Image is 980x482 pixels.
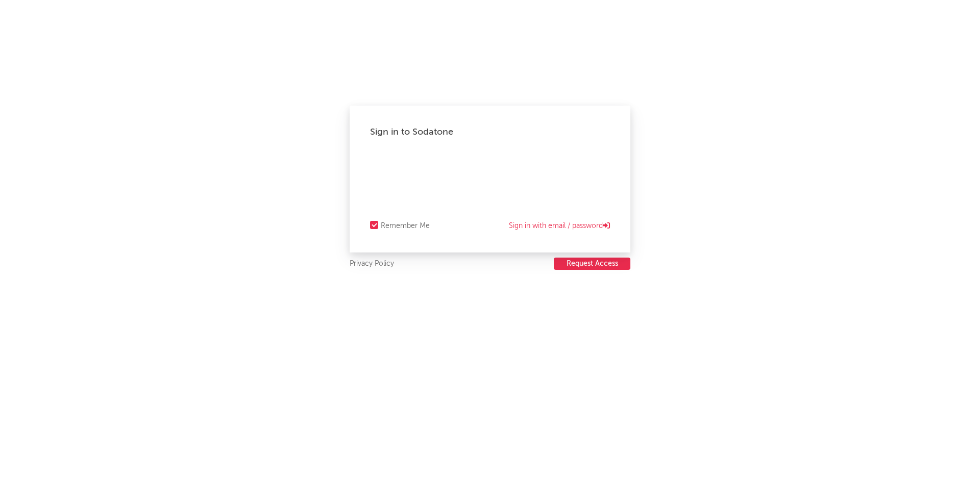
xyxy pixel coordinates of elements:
[554,258,630,270] button: Request Access
[509,220,610,232] a: Sign in with email / password
[381,220,430,232] div: Remember Me
[350,258,394,270] a: Privacy Policy
[370,126,610,138] div: Sign in to Sodatone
